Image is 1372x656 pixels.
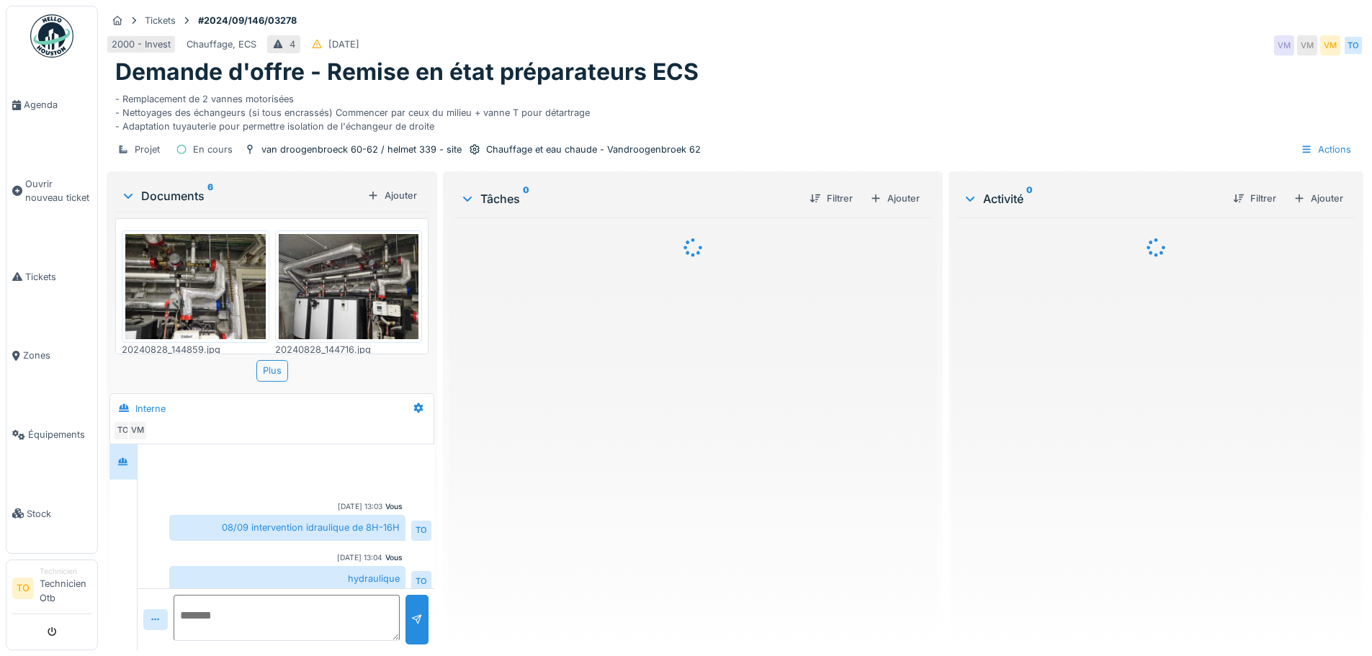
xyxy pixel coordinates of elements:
[256,360,288,381] div: Plus
[6,316,97,395] a: Zones
[113,421,133,441] div: TO
[207,187,213,205] sup: 6
[963,190,1221,207] div: Activité
[169,566,405,591] div: hydraulique
[121,187,362,205] div: Documents
[145,14,176,27] div: Tickets
[28,428,91,441] span: Équipements
[27,507,91,521] span: Stock
[6,238,97,317] a: Tickets
[1026,190,1033,207] sup: 0
[25,270,91,284] span: Tickets
[6,145,97,238] a: Ouvrir nouveau ticket
[1320,35,1340,55] div: VM
[328,37,359,51] div: [DATE]
[261,143,462,156] div: van droogenbroeck 60-62 / helmet 339 - site
[193,143,233,156] div: En cours
[385,501,403,512] div: Vous
[12,566,91,614] a: TO TechnicienTechnicien Otb
[411,571,431,591] div: TO
[804,189,858,208] div: Filtrer
[125,234,266,339] img: k0n4ff0tfdqppixuyozobqohjczd
[40,566,91,611] li: Technicien Otb
[338,501,382,512] div: [DATE] 13:03
[460,190,797,207] div: Tâches
[25,177,91,205] span: Ouvrir nouveau ticket
[1288,189,1349,208] div: Ajouter
[1227,189,1282,208] div: Filtrer
[112,37,171,51] div: 2000 - Invest
[135,402,166,415] div: Interne
[169,515,405,540] div: 08/09 intervention idraulique de 8H-16H
[23,349,91,362] span: Zones
[122,343,269,356] div: 20240828_144859.jpg
[192,14,302,27] strong: #2024/09/146/03278
[1294,139,1358,160] div: Actions
[115,58,699,86] h1: Demande d'offre - Remise en état préparateurs ECS
[115,86,1355,134] div: - Remplacement de 2 vannes motorisées - Nettoyages des échangeurs (si tous encrassés) Commencer p...
[187,37,256,51] div: Chauffage, ECS
[523,190,529,207] sup: 0
[279,234,419,339] img: 5g392laiqzv7jjld2s9ra2lv667i
[275,343,423,356] div: 20240828_144716.jpg
[40,566,91,577] div: Technicien
[135,143,160,156] div: Projet
[337,552,382,563] div: [DATE] 13:04
[1274,35,1294,55] div: VM
[6,395,97,475] a: Équipements
[290,37,295,51] div: 4
[6,474,97,553] a: Stock
[362,186,423,205] div: Ajouter
[486,143,701,156] div: Chauffage et eau chaude - Vandroogenbroek 62
[864,189,925,208] div: Ajouter
[1343,35,1363,55] div: TO
[1297,35,1317,55] div: VM
[6,66,97,145] a: Agenda
[385,552,403,563] div: Vous
[12,578,34,599] li: TO
[411,521,431,541] div: TO
[127,421,148,441] div: VM
[24,98,91,112] span: Agenda
[30,14,73,58] img: Badge_color-CXgf-gQk.svg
